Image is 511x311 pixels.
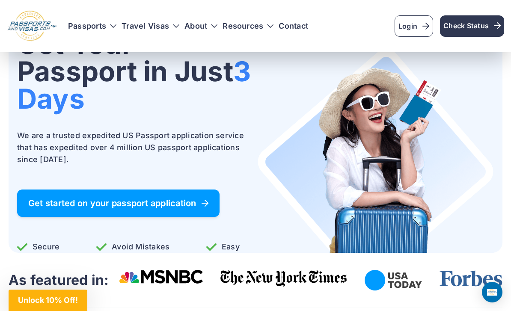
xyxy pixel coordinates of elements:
[17,190,220,217] a: Get started on your passport application
[206,241,240,253] p: Easy
[96,241,169,253] p: Avoid Mistakes
[398,21,429,31] span: Login
[365,270,422,290] img: USA Today
[482,282,502,302] div: Open Intercom Messenger
[17,130,254,166] p: We are a trusted expedited US Passport application service that has expedited over 4 million US p...
[184,22,207,30] a: About
[279,22,308,30] a: Contact
[17,241,59,253] p: Secure
[257,49,494,253] img: Where can I get a Passport Near Me?
[9,272,109,289] h3: As featured in:
[395,15,433,37] a: Login
[439,270,502,287] img: Forbes
[68,22,116,30] h3: Passports
[18,296,78,305] span: Unlock 10% Off!
[122,22,179,30] h3: Travel Visas
[17,30,254,113] h1: Get Your Passport in Just
[223,22,273,30] h3: Resources
[220,270,348,287] img: The New York Times
[7,10,58,42] img: Logo
[443,21,501,31] span: Check Status
[9,290,87,311] div: Unlock 10% Off!
[440,15,504,37] a: Check Status
[28,199,208,207] span: Get started on your passport application
[17,55,251,115] span: 3 Days
[119,270,203,284] img: Msnbc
